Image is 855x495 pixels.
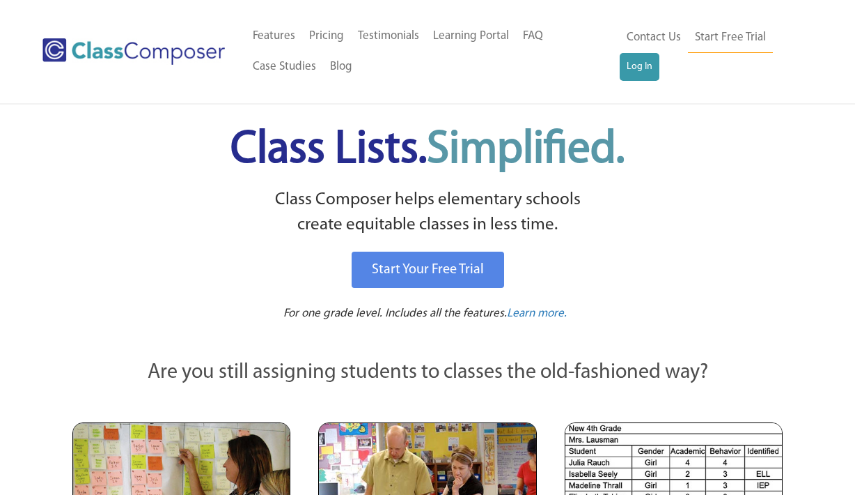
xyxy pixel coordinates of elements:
[246,21,620,82] nav: Header Menu
[302,21,351,52] a: Pricing
[72,358,783,388] p: Are you still assigning students to classes the old-fashioned way?
[42,38,224,65] img: Class Composer
[507,305,567,323] a: Learn more.
[507,307,567,319] span: Learn more.
[427,128,625,173] span: Simplified.
[351,21,426,52] a: Testimonials
[372,263,484,277] span: Start Your Free Trial
[620,22,801,81] nav: Header Menu
[620,53,659,81] a: Log In
[426,21,516,52] a: Learning Portal
[246,21,302,52] a: Features
[323,52,359,82] a: Blog
[516,21,550,52] a: FAQ
[620,22,688,53] a: Contact Us
[283,307,507,319] span: For one grade level. Includes all the features.
[70,188,785,238] p: Class Composer helps elementary schools create equitable classes in less time.
[246,52,323,82] a: Case Studies
[688,22,773,54] a: Start Free Trial
[230,128,625,173] span: Class Lists.
[352,252,504,288] a: Start Your Free Trial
